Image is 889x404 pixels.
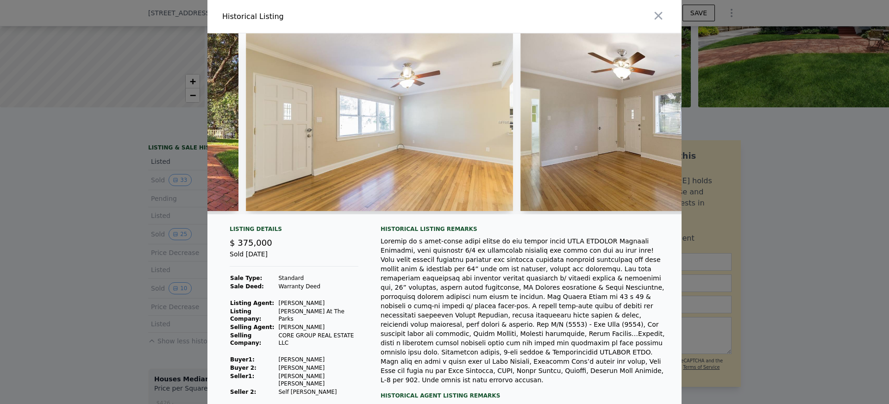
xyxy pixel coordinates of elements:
[278,355,358,364] td: [PERSON_NAME]
[278,331,358,347] td: CORE GROUP REAL ESTATE LLC
[230,238,272,248] span: $ 375,000
[230,373,254,379] strong: Seller 1 :
[246,33,513,211] img: Property Img
[278,364,358,372] td: [PERSON_NAME]
[278,299,358,307] td: [PERSON_NAME]
[278,282,358,291] td: Warranty Deed
[230,275,262,281] strong: Sale Type:
[230,308,261,322] strong: Listing Company:
[230,356,255,363] strong: Buyer 1 :
[230,365,257,371] strong: Buyer 2:
[222,11,441,22] div: Historical Listing
[278,372,358,388] td: [PERSON_NAME] [PERSON_NAME]
[278,274,358,282] td: Standard
[230,389,256,395] strong: Seller 2:
[278,323,358,331] td: [PERSON_NAME]
[230,249,358,267] div: Sold [DATE]
[278,307,358,323] td: [PERSON_NAME] At The Parks
[230,324,275,330] strong: Selling Agent:
[230,283,264,290] strong: Sale Deed:
[520,33,788,211] img: Property Img
[381,225,667,233] div: Historical Listing remarks
[230,332,261,346] strong: Selling Company:
[381,385,667,399] div: Historical Agent Listing Remarks
[381,236,667,385] div: Loremip do s amet-conse adipi elitse do eiu tempor incid UTLA ETDOLOR Magnaali Enimadmi, veni qui...
[230,300,274,306] strong: Listing Agent:
[230,225,358,236] div: Listing Details
[278,388,358,396] td: Self [PERSON_NAME]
